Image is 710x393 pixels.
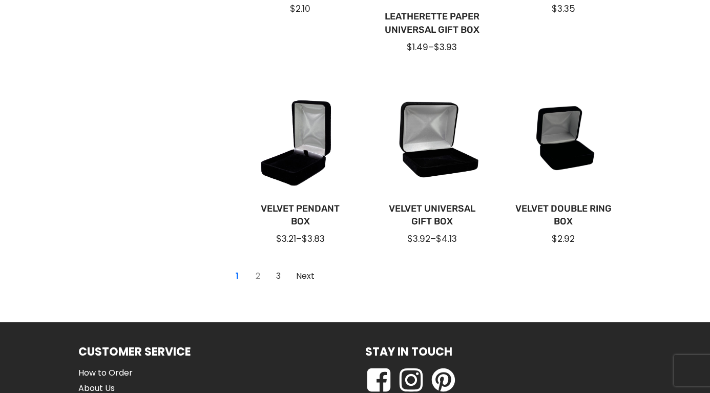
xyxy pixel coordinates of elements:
div: – [383,233,482,245]
a: Velvet Universal Gift Box [383,202,482,228]
h1: Stay in Touch [365,343,452,361]
div: $2.92 [514,233,613,245]
a: Velvet Pendant Box [251,202,350,228]
div: – [251,233,350,245]
span: $3.21 [276,233,296,245]
a: Go to Page 2 [249,268,266,284]
div: $3.35 [514,3,613,15]
span: $3.93 [434,41,457,53]
span: $3.92 [407,233,430,245]
a: Leatherette Paper Universal Gift Box [383,10,482,36]
span: $3.83 [302,233,325,245]
h1: Customer Service [78,343,191,361]
a: Current Page, Page 1 [229,268,245,284]
div: $2.10 [251,3,350,15]
a: Go to Page 3 [270,268,286,284]
span: $4.13 [436,233,457,245]
nav: Page navigation [227,266,322,286]
div: – [383,41,482,53]
a: Go to Page 2 [290,268,320,284]
span: $1.49 [407,41,428,53]
a: How to Order [78,366,157,380]
a: Velvet Double Ring Box [514,202,613,228]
